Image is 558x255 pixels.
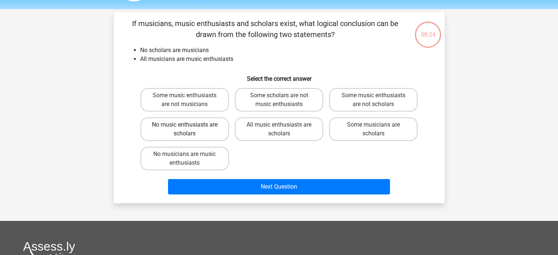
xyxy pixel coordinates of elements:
label: Some music enthusiasts are not musicians [141,88,229,112]
label: Some musicians are scholars [329,117,417,141]
li: No scholars are musicians [140,46,433,55]
button: Next Question [168,179,390,194]
label: All music enthusiasts are scholars [235,117,323,141]
label: Some music enthusiasts are not scholars [329,88,417,112]
label: No music enthusiasts are scholars [141,117,229,141]
h6: Select the correct answer [125,69,433,82]
label: Some scholars are not music enthusiasts [235,88,323,112]
label: No musicians are music enthusiasts [141,147,229,170]
div: 08:24 [414,21,442,39]
li: All musicians are music enthusiasts [140,55,433,63]
p: If musicians, music enthusiasts and scholars exist, what logical conclusion can be drawn from the... [125,18,405,40]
